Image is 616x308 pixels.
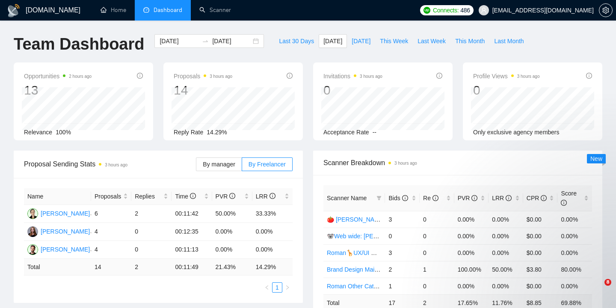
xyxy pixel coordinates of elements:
[252,259,293,275] td: 14.29 %
[423,7,430,14] img: upwork-logo.png
[380,36,408,46] span: This Week
[586,73,592,79] span: info-circle
[252,241,293,259] td: 0.00%
[269,193,275,199] span: info-circle
[517,74,540,79] time: 3 hours ago
[174,71,232,81] span: Proposals
[41,227,90,236] div: [PERSON_NAME]
[590,155,602,162] span: New
[272,283,282,292] a: 1
[56,129,71,136] span: 100%
[174,129,203,136] span: Reply Rate
[473,71,540,81] span: Profile Views
[210,74,232,79] time: 3 hours ago
[423,195,438,201] span: Re
[319,34,347,48] button: [DATE]
[274,34,319,48] button: Last 30 Days
[7,4,21,18] img: logo
[489,278,523,294] td: 0.00%
[131,223,172,241] td: 0
[385,228,420,244] td: 0
[323,71,382,81] span: Invitations
[190,193,196,199] span: info-circle
[27,244,38,255] img: RV
[473,129,560,136] span: Only exclusive agency members
[460,6,470,15] span: 486
[212,259,252,275] td: 21.43 %
[385,211,420,228] td: 3
[557,211,592,228] td: 0.00%
[489,34,528,48] button: Last Month
[256,193,275,200] span: LRR
[212,223,252,241] td: 0.00%
[323,36,342,46] span: [DATE]
[420,244,454,261] td: 0
[375,192,383,204] span: filter
[327,195,367,201] span: Scanner Name
[135,192,162,201] span: Replies
[420,261,454,278] td: 1
[454,278,489,294] td: 0.00%
[27,208,38,219] img: VK
[203,161,235,168] span: By manager
[420,211,454,228] td: 0
[249,161,286,168] span: By Freelancer
[433,6,459,15] span: Connects:
[458,195,478,201] span: PVR
[375,34,413,48] button: This Week
[131,241,172,259] td: 0
[506,195,512,201] span: info-circle
[604,279,611,286] span: 8
[541,195,547,201] span: info-circle
[252,205,293,223] td: 33.33%
[413,34,450,48] button: Last Week
[599,3,613,17] button: setting
[41,245,90,254] div: [PERSON_NAME]
[212,205,252,223] td: 50.00%
[599,7,613,14] a: setting
[95,192,121,201] span: Proposals
[402,195,408,201] span: info-circle
[175,193,195,200] span: Time
[154,6,182,14] span: Dashboard
[91,241,131,259] td: 4
[143,7,149,13] span: dashboard
[24,82,92,98] div: 13
[282,282,293,293] button: right
[327,216,479,223] a: 🍅 [PERSON_NAME] | UX/UI Wide: 10.07 - Bid in Range
[561,190,577,206] span: Score
[91,259,131,275] td: 14
[492,195,512,201] span: LRR
[360,74,382,79] time: 3 hours ago
[24,71,92,81] span: Opportunities
[436,73,442,79] span: info-circle
[252,223,293,241] td: 0.00%
[69,74,92,79] time: 2 hours ago
[523,278,558,294] td: $0.00
[14,34,144,54] h1: Team Dashboard
[101,6,126,14] a: homeHome
[489,211,523,228] td: 0.00%
[455,36,485,46] span: This Month
[481,7,487,13] span: user
[285,285,290,290] span: right
[587,279,607,299] iframe: Intercom live chat
[131,259,172,275] td: 2
[27,246,90,252] a: RV[PERSON_NAME]
[394,161,417,166] time: 3 hours ago
[229,193,235,199] span: info-circle
[264,285,269,290] span: left
[24,159,196,169] span: Proposal Sending Stats
[352,36,370,46] span: [DATE]
[41,209,90,218] div: [PERSON_NAME]
[347,34,375,48] button: [DATE]
[262,282,272,293] li: Previous Page
[471,195,477,201] span: info-circle
[282,282,293,293] li: Next Page
[323,157,592,168] span: Scanner Breakdown
[327,283,517,290] a: Roman Other Categories: UX/UI & Web design copy [PERSON_NAME]
[91,223,131,241] td: 4
[420,228,454,244] td: 0
[557,278,592,294] td: 0.00%
[202,38,209,44] span: to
